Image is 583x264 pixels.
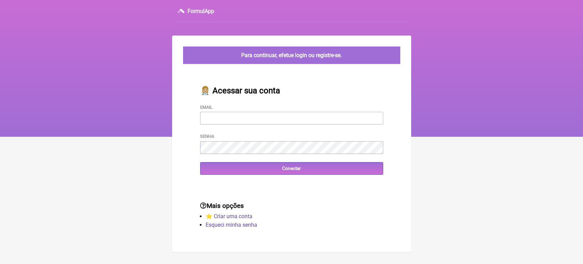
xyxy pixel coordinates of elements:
[200,105,212,110] label: Email
[183,47,400,64] div: Para continuar, efetue login ou registre-se.
[206,213,252,220] a: ⭐️ Criar uma conta
[206,222,257,228] a: Esqueci minha senha
[200,162,383,175] input: Conectar
[200,86,383,95] h2: 👩🏼‍⚕️ Acessar sua conta
[200,202,383,210] h3: Mais opções
[188,8,214,14] h3: FormulApp
[200,134,214,139] label: Senha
